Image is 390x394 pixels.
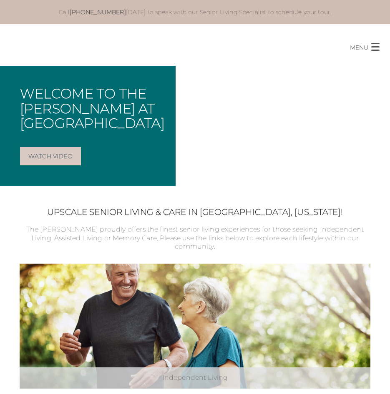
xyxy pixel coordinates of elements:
h2: Upscale Senior Living & Care in [GEOGRAPHIC_DATA], [US_STATE]! [20,207,371,217]
h1: Welcome to The [PERSON_NAME] at [GEOGRAPHIC_DATA] [20,86,169,130]
p: MENU [350,42,368,52]
button: MENU [350,36,390,52]
a: Watch Video [20,147,81,165]
a: [PHONE_NUMBER] [70,8,126,16]
p: Call [DATE] to speak with our Senior Living Specialist to schedule your tour. [28,8,362,16]
div: Independent Living [20,367,371,389]
p: The [PERSON_NAME] proudly offers the finest senior living experiences for those seeking Independe... [20,225,371,251]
